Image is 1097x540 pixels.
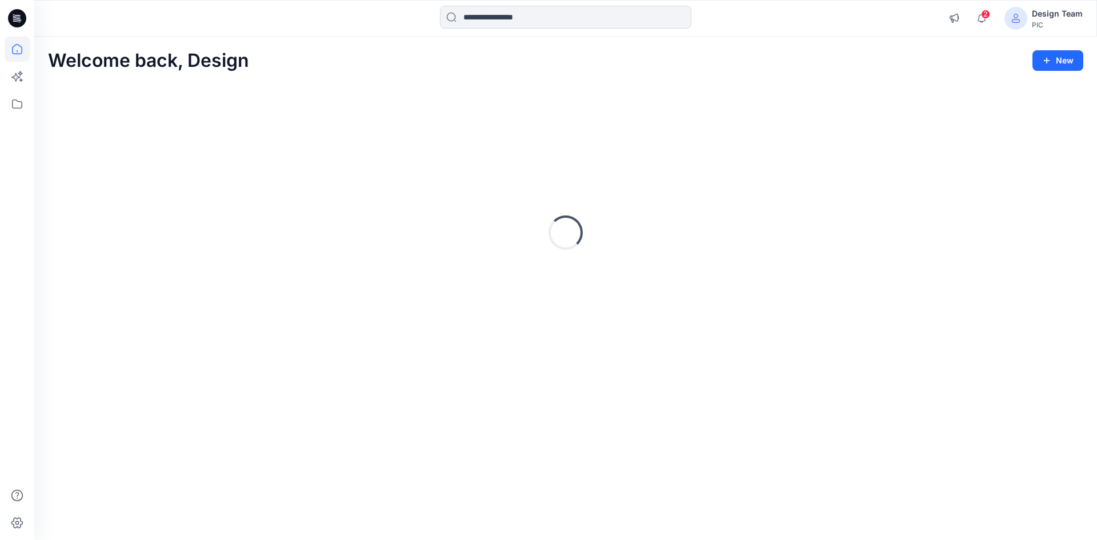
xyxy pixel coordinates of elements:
[1032,21,1083,29] div: PIC
[1011,14,1020,23] svg: avatar
[48,50,249,71] h2: Welcome back, Design
[1032,50,1083,71] button: New
[981,10,990,19] span: 2
[1032,7,1083,21] div: Design Team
